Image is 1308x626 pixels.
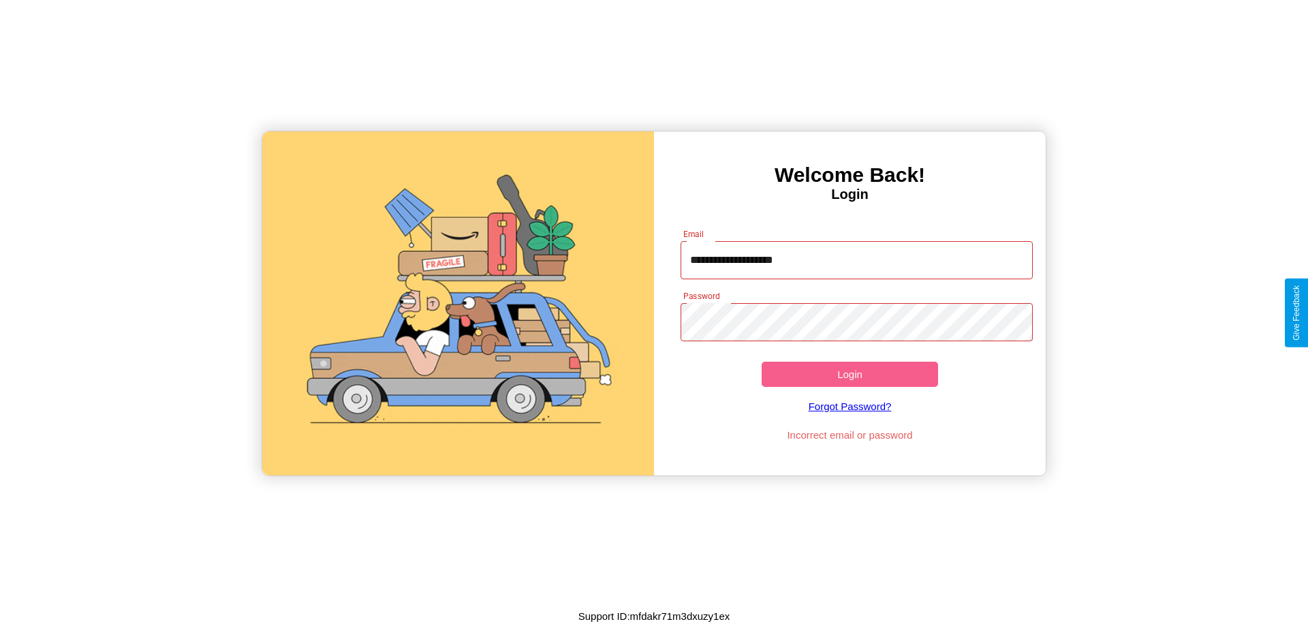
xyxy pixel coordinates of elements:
label: Email [683,228,704,240]
p: Incorrect email or password [674,426,1027,444]
div: Give Feedback [1292,285,1301,341]
img: gif [262,131,654,475]
button: Login [762,362,938,387]
label: Password [683,290,719,302]
h4: Login [654,187,1046,202]
h3: Welcome Back! [654,163,1046,187]
p: Support ID: mfdakr71m3dxuzy1ex [578,607,730,625]
a: Forgot Password? [674,387,1027,426]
